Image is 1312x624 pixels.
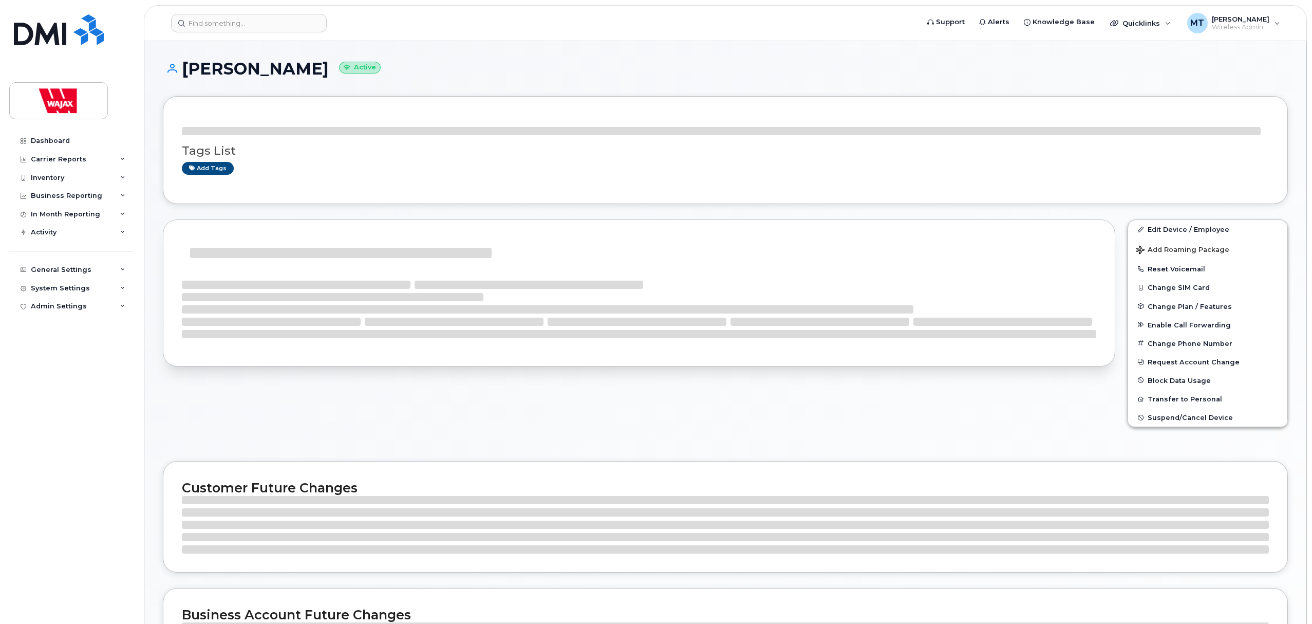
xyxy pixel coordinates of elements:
[182,144,1269,157] h3: Tags List
[1128,220,1287,238] a: Edit Device / Employee
[1148,414,1233,421] span: Suspend/Cancel Device
[182,480,1269,495] h2: Customer Future Changes
[339,62,381,74] small: Active
[1128,353,1287,371] button: Request Account Change
[182,162,234,175] a: Add tags
[1128,238,1287,260] button: Add Roaming Package
[182,607,1269,622] h2: Business Account Future Changes
[1148,302,1232,310] span: Change Plan / Features
[1128,278,1287,297] button: Change SIM Card
[1128,390,1287,408] button: Transfer to Personal
[1128,371,1287,390] button: Block Data Usage
[1128,260,1287,278] button: Reset Voicemail
[1148,321,1231,328] span: Enable Call Forwarding
[1128,316,1287,334] button: Enable Call Forwarding
[163,60,1288,78] h1: [PERSON_NAME]
[1128,297,1287,316] button: Change Plan / Features
[1128,408,1287,427] button: Suspend/Cancel Device
[1128,334,1287,353] button: Change Phone Number
[1136,246,1229,255] span: Add Roaming Package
